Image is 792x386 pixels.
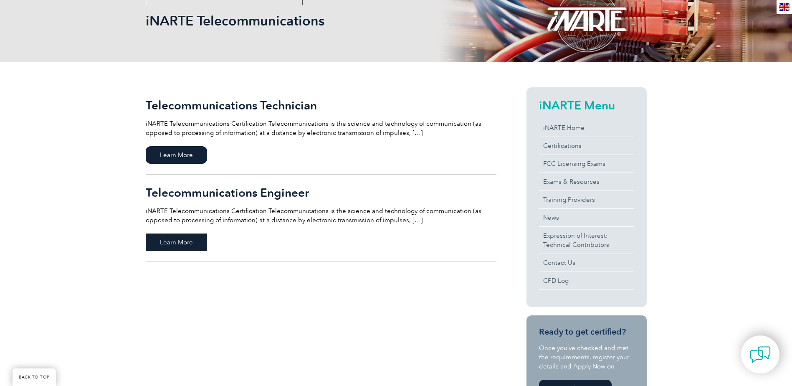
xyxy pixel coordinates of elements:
[146,146,207,164] span: Learn More
[539,155,634,173] a: FCC Licensing Exams
[146,234,207,251] span: Learn More
[539,254,634,272] a: Contact Us
[539,272,634,289] a: CPD Log
[539,343,634,371] p: Once you’ve checked and met the requirements, register your details and Apply Now on
[539,99,634,112] h2: iNARTE Menu
[146,99,496,112] h2: Telecommunications Technician
[750,344,771,365] img: contact-chat.png
[539,209,634,226] a: News
[539,227,634,254] a: Expression of Interest:Technical Contributors
[13,368,56,386] a: BACK TO TOP
[146,206,496,225] p: iNARTE Telecommunications Certification Telecommunications is the science and technology of commu...
[146,186,496,199] h2: Telecommunications Engineer
[539,173,634,190] a: Exams & Resources
[779,3,789,11] img: en
[146,87,496,175] a: Telecommunications Technician iNARTE Telecommunications Certification Telecommunications is the s...
[146,175,496,262] a: Telecommunications Engineer iNARTE Telecommunications Certification Telecommunications is the sci...
[539,137,634,155] a: Certifications
[146,119,496,137] p: iNARTE Telecommunications Certification Telecommunications is the science and technology of commu...
[539,119,634,137] a: iNARTE Home
[146,13,466,29] h1: iNARTE Telecommunications
[539,191,634,208] a: Training Providers
[539,327,634,337] h3: Ready to get certified?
